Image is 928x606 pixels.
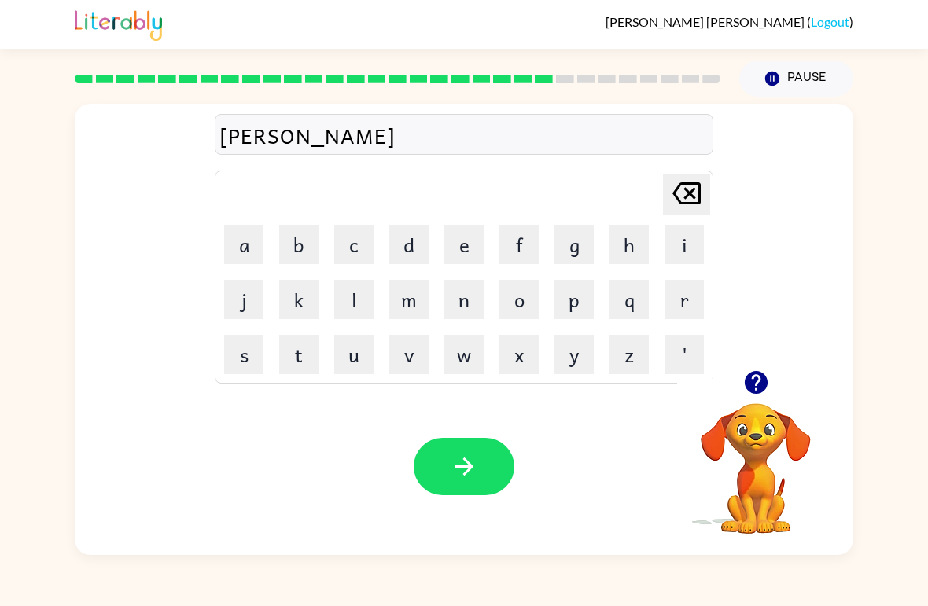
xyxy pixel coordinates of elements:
[334,335,374,374] button: u
[224,335,263,374] button: s
[609,280,649,319] button: q
[665,280,704,319] button: r
[224,280,263,319] button: j
[554,280,594,319] button: p
[554,335,594,374] button: y
[279,335,319,374] button: t
[609,225,649,264] button: h
[677,379,834,536] video: Your browser must support playing .mp4 files to use Literably. Please try using another browser.
[224,225,263,264] button: a
[444,335,484,374] button: w
[279,225,319,264] button: b
[499,335,539,374] button: x
[444,225,484,264] button: e
[606,14,807,29] span: [PERSON_NAME] [PERSON_NAME]
[75,6,162,41] img: Literably
[739,61,853,97] button: Pause
[499,225,539,264] button: f
[389,225,429,264] button: d
[389,280,429,319] button: m
[811,14,849,29] a: Logout
[279,280,319,319] button: k
[609,335,649,374] button: z
[499,280,539,319] button: o
[606,14,853,29] div: ( )
[665,225,704,264] button: i
[665,335,704,374] button: '
[334,225,374,264] button: c
[554,225,594,264] button: g
[219,119,709,152] div: [PERSON_NAME]
[334,280,374,319] button: l
[444,280,484,319] button: n
[389,335,429,374] button: v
